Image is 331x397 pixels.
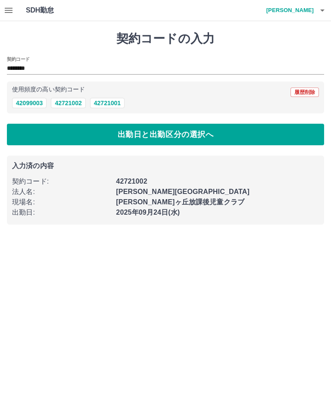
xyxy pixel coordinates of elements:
button: 履歴削除 [290,88,319,97]
button: 42721002 [51,98,85,108]
b: [PERSON_NAME]ヶ丘放課後児童クラブ [116,198,244,206]
button: 出勤日と出勤区分の選択へ [7,124,324,145]
p: 契約コード : [12,176,111,187]
p: 入力済の内容 [12,163,319,169]
b: [PERSON_NAME][GEOGRAPHIC_DATA] [116,188,250,195]
b: 42721002 [116,178,147,185]
p: 出勤日 : [12,207,111,218]
h1: 契約コードの入力 [7,31,324,46]
h2: 契約コード [7,56,30,63]
p: 現場名 : [12,197,111,207]
p: 法人名 : [12,187,111,197]
b: 2025年09月24日(水) [116,209,180,216]
button: 42099003 [12,98,47,108]
p: 使用頻度の高い契約コード [12,87,85,93]
button: 42721001 [90,98,125,108]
